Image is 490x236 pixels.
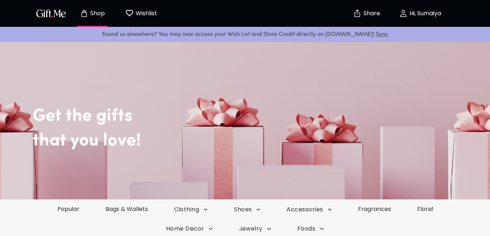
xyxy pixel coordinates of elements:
button: Jewelry [226,225,284,233]
h2: that you love! [33,131,490,152]
button: Clothing [161,206,221,214]
a: Floral [404,205,446,213]
button: Accessories [273,206,345,214]
span: Shoes [234,206,260,214]
a: Bags & Wallets [92,205,161,213]
a: Popular [44,205,92,213]
span: Clothing [174,206,208,214]
p: Wishlist [134,9,157,18]
a: Sync [376,32,388,37]
p: Share [362,11,380,17]
span: Home Decor [166,225,213,233]
span: Foods [297,225,324,233]
button: Foods [284,225,337,233]
button: Store page [73,2,112,25]
h2: Get the gifts [33,84,490,127]
button: Shoes [221,206,273,214]
button: Home Decor [153,225,226,233]
span: Jewelry [239,225,271,233]
p: Hi, Sumaiya [408,11,441,17]
button: Wishlist page [121,2,161,25]
button: GiftMe Logo [34,9,68,18]
p: Found us elsewhere? You may now access your Wish List and Store Credit directly on [DOMAIN_NAME]! [6,30,484,39]
span: Accessories [287,206,332,214]
p: Shop [88,11,105,17]
a: Fragrances [345,205,404,213]
img: secure [353,9,362,18]
button: Hi, Sumaiya [384,2,456,25]
img: GiftMe Logo [35,8,67,18]
button: Share [354,1,379,26]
